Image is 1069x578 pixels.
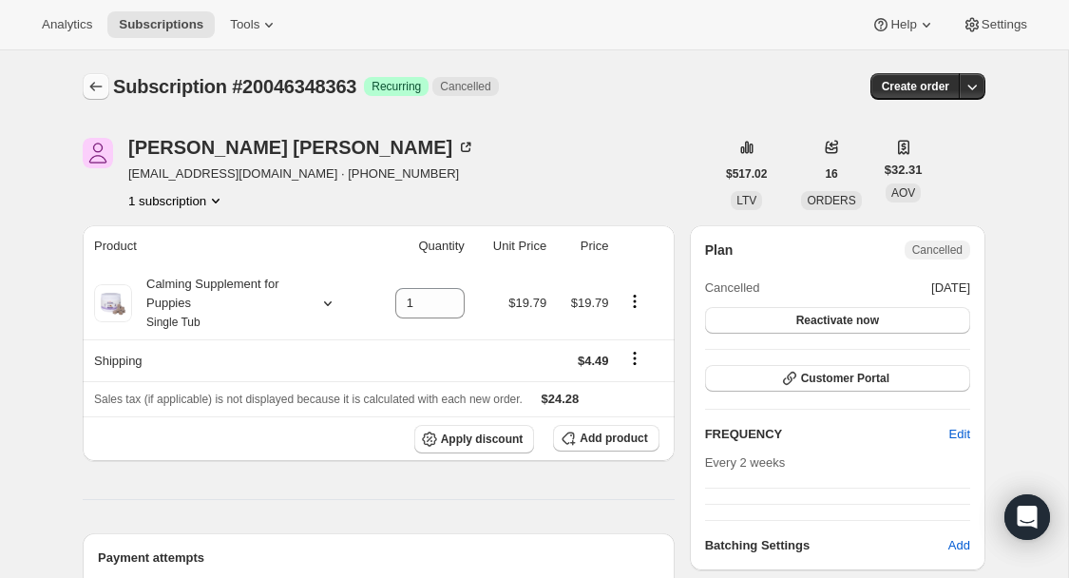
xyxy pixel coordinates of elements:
[369,225,470,267] th: Quantity
[578,354,609,368] span: $4.49
[128,191,225,210] button: Product actions
[571,296,609,310] span: $19.79
[1004,494,1050,540] div: Open Intercom Messenger
[42,17,92,32] span: Analytics
[441,432,524,447] span: Apply discount
[931,279,970,298] span: [DATE]
[705,425,949,444] h2: FREQUENCY
[825,166,837,182] span: 16
[470,225,552,267] th: Unit Price
[705,536,948,555] h6: Batching Settings
[937,530,982,561] button: Add
[219,11,290,38] button: Tools
[440,79,490,94] span: Cancelled
[882,79,949,94] span: Create order
[83,225,369,267] th: Product
[580,431,647,446] span: Add product
[813,161,849,187] button: 16
[949,425,970,444] span: Edit
[885,161,923,180] span: $32.31
[553,425,659,452] button: Add product
[620,348,650,369] button: Shipping actions
[796,313,879,328] span: Reactivate now
[98,549,659,568] h2: Payment attempts
[620,291,650,312] button: Product actions
[860,11,946,38] button: Help
[705,365,970,392] button: Customer Portal
[508,296,546,310] span: $19.79
[938,419,982,450] button: Edit
[890,17,916,32] span: Help
[715,161,778,187] button: $517.02
[542,392,580,406] span: $24.28
[83,73,109,100] button: Subscriptions
[107,11,215,38] button: Subscriptions
[414,425,535,453] button: Apply discount
[30,11,104,38] button: Analytics
[705,279,760,298] span: Cancelled
[83,138,113,168] span: Karen Marchelletta
[552,225,614,267] th: Price
[801,371,889,386] span: Customer Portal
[94,393,523,406] span: Sales tax (if applicable) is not displayed because it is calculated with each new order.
[705,241,734,260] h2: Plan
[948,536,970,555] span: Add
[705,455,786,470] span: Every 2 weeks
[128,164,475,183] span: [EMAIL_ADDRESS][DOMAIN_NAME] · [PHONE_NUMBER]
[891,186,915,200] span: AOV
[132,275,303,332] div: Calming Supplement for Puppies
[726,166,767,182] span: $517.02
[807,194,855,207] span: ORDERS
[146,316,200,329] small: Single Tub
[982,17,1027,32] span: Settings
[83,339,369,381] th: Shipping
[736,194,756,207] span: LTV
[912,242,963,258] span: Cancelled
[113,76,356,97] span: Subscription #20046348363
[128,138,475,157] div: [PERSON_NAME] [PERSON_NAME]
[951,11,1039,38] button: Settings
[119,17,203,32] span: Subscriptions
[94,284,132,322] img: product img
[372,79,421,94] span: Recurring
[870,73,961,100] button: Create order
[705,307,970,334] button: Reactivate now
[230,17,259,32] span: Tools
